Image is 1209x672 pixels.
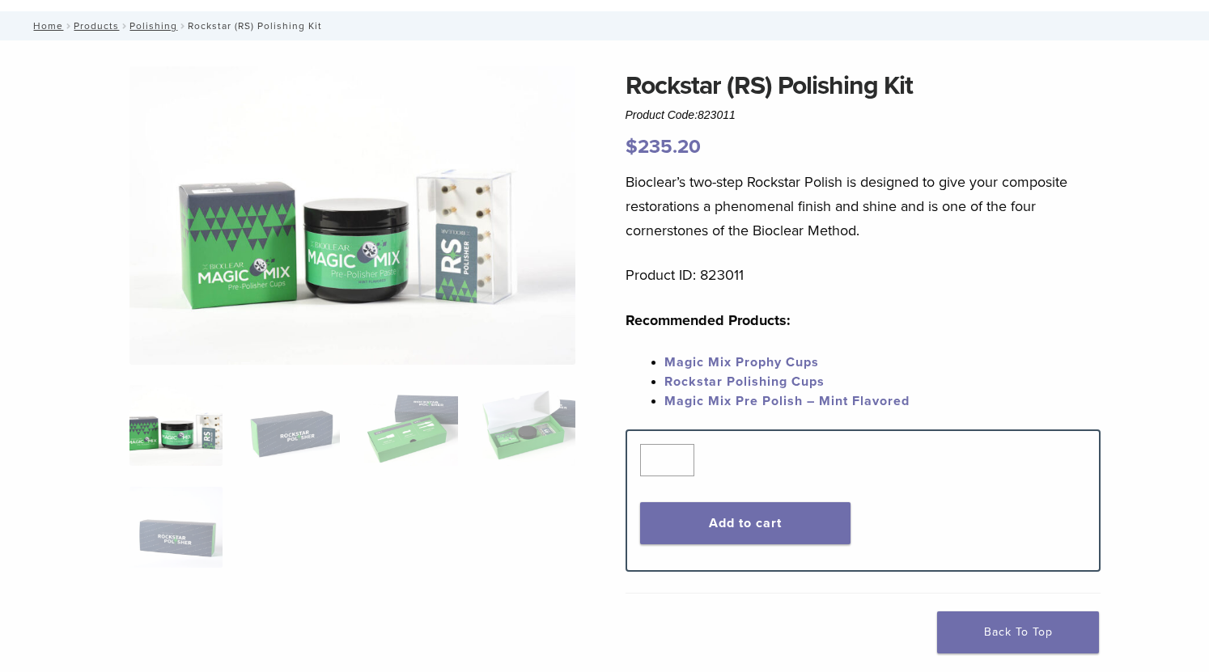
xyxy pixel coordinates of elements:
[698,108,736,121] span: 823011
[626,108,736,121] span: Product Code:
[247,385,340,466] img: Rockstar (RS) Polishing Kit - Image 2
[626,135,701,158] bdi: 235.20
[129,66,576,365] img: DSC_6582 copy
[63,22,74,30] span: /
[364,385,457,466] img: Rockstar (RS) Polishing Kit - Image 3
[664,354,819,370] a: Magic Mix Prophy Cups
[129,20,177,32] a: Polishing
[664,374,825,390] a: Rockstar Polishing Cups
[626,170,1101,243] p: Bioclear’s two-step Rockstar Polish is designed to give your composite restorations a phenomenal ...
[119,22,129,30] span: /
[626,311,791,329] strong: Recommended Products:
[482,385,575,466] img: Rockstar (RS) Polishing Kit - Image 4
[28,20,63,32] a: Home
[129,385,223,466] img: DSC_6582-copy-324x324.jpg
[640,502,851,544] button: Add to cart
[129,487,223,568] img: Rockstar (RS) Polishing Kit - Image 5
[74,20,119,32] a: Products
[177,22,188,30] span: /
[664,393,910,409] a: Magic Mix Pre Polish – Mint Flavored
[626,263,1101,287] p: Product ID: 823011
[937,611,1099,653] a: Back To Top
[22,11,1187,40] nav: Rockstar (RS) Polishing Kit
[626,66,1101,105] h1: Rockstar (RS) Polishing Kit
[626,135,638,158] span: $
